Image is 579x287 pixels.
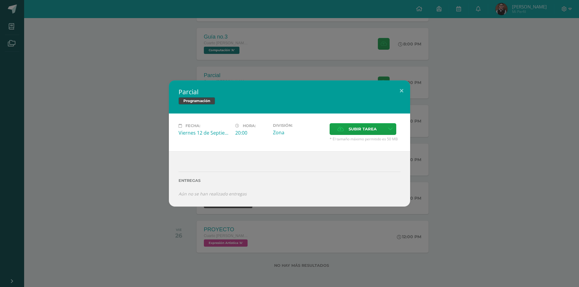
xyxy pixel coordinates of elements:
h2: Parcial [179,88,400,96]
i: Aún no se han realizado entregas [179,191,247,197]
span: Subir tarea [349,123,377,135]
span: Programación [179,97,215,105]
span: Hora: [243,123,256,128]
div: 20:00 [235,129,268,136]
div: Zona [273,129,325,136]
button: Close (Esc) [393,80,410,101]
span: Fecha: [185,123,200,128]
label: Entregas [179,178,400,183]
div: Viernes 12 de Septiembre [179,129,230,136]
span: * El tamaño máximo permitido es 50 MB [330,136,400,142]
label: División: [273,123,325,128]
